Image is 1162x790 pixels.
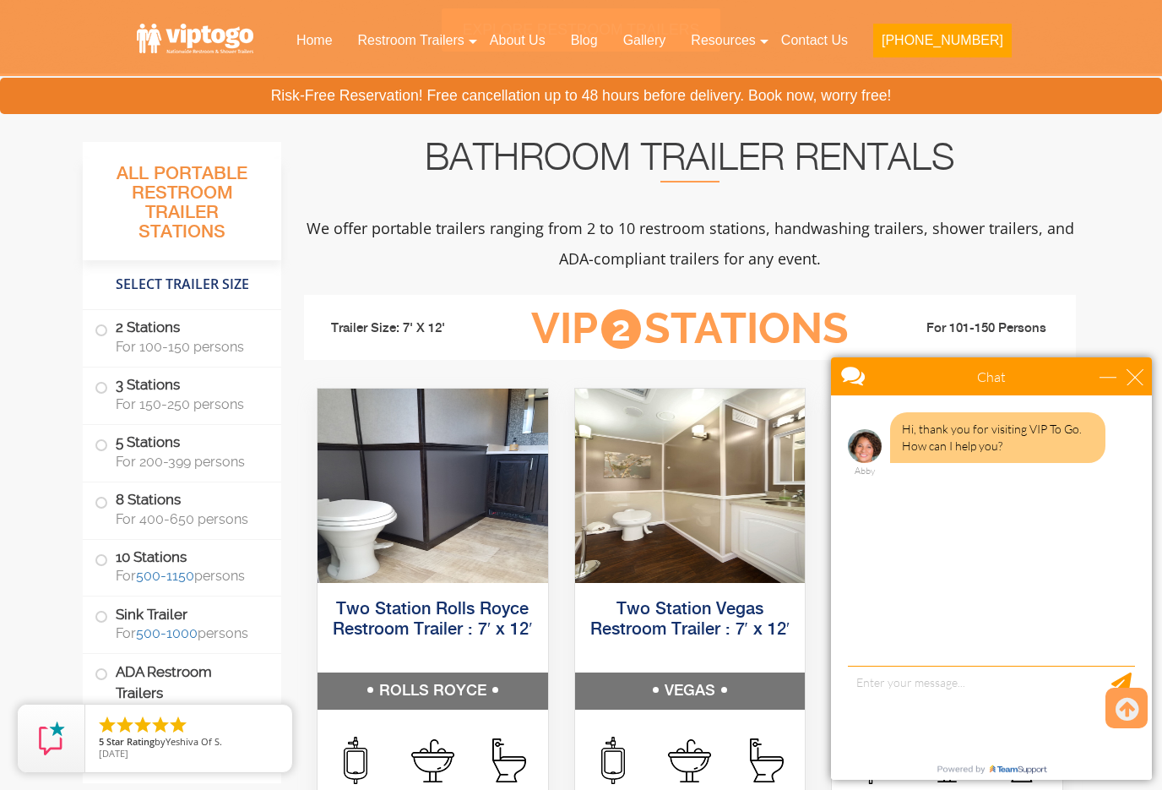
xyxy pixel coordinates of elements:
[304,213,1076,274] p: We offer portable trailers ranging from 2 to 10 restroom stations, handwashing trailers, shower t...
[601,309,641,349] span: 2
[95,310,269,362] label: 2 Stations
[150,715,171,735] li: 
[558,22,611,59] a: Blog
[345,22,477,59] a: Restroom Trailers
[168,715,188,735] li: 
[861,22,1024,68] a: [PHONE_NUMBER]
[35,722,68,755] img: Review Rating
[316,303,505,354] li: Trailer Size: 7' X 12'
[106,735,155,748] span: Star Rating
[477,22,558,59] a: About Us
[99,747,128,760] span: [DATE]
[821,347,1162,790] iframe: Live Chat Box
[505,306,875,352] h3: VIP Stations
[83,269,281,301] h4: Select Trailer Size
[116,339,261,355] span: For 100-150 persons
[115,715,135,735] li: 
[95,540,269,592] label: 10 Stations
[95,654,269,711] label: ADA Restroom Trailers
[318,389,548,583] img: Side view of two station restroom trailer with separate doors for males and females
[116,454,261,470] span: For 200-399 persons
[344,737,367,784] img: an icon of urinal
[116,511,261,527] span: For 400-650 persons
[875,319,1064,339] li: For 101-150 Persons
[95,368,269,420] label: 3 Stations
[575,673,806,710] h5: VEGAS
[678,22,768,59] a: Resources
[83,159,281,260] h3: All Portable Restroom Trailer Stations
[116,625,261,641] span: For persons
[95,597,269,649] label: Sink Trailer
[95,425,269,477] label: 5 Stations
[136,568,194,584] a: 500-1150
[97,715,117,735] li: 
[284,22,345,59] a: Home
[590,601,790,639] a: Two Station Vegas Restroom Trailer : 7′ x 12′
[411,739,454,782] img: an icon of sink
[133,715,153,735] li: 
[333,601,533,639] a: Two Station Rolls Royce Restroom Trailer : 7′ x 12′
[116,568,261,584] span: For persons
[166,735,222,748] span: Yeshiva Of S.
[668,739,711,782] img: an icon of sink
[750,738,784,782] img: an icon of stall
[136,625,198,641] a: 500-1000
[873,24,1012,57] button: [PHONE_NUMBER]
[116,396,261,412] span: For 150-250 persons
[318,673,548,710] h5: ROLLS ROYCE
[601,737,625,784] img: an icon of urinal
[492,738,526,782] img: an icon of stall
[99,737,279,749] span: by
[99,735,104,748] span: 5
[768,22,861,59] a: Contact Us
[304,142,1076,183] h2: Bathroom Trailer Rentals
[575,389,806,583] img: Side view of two station restroom trailer with separate doors for males and females
[611,22,679,59] a: Gallery
[95,482,269,535] label: 8 Stations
